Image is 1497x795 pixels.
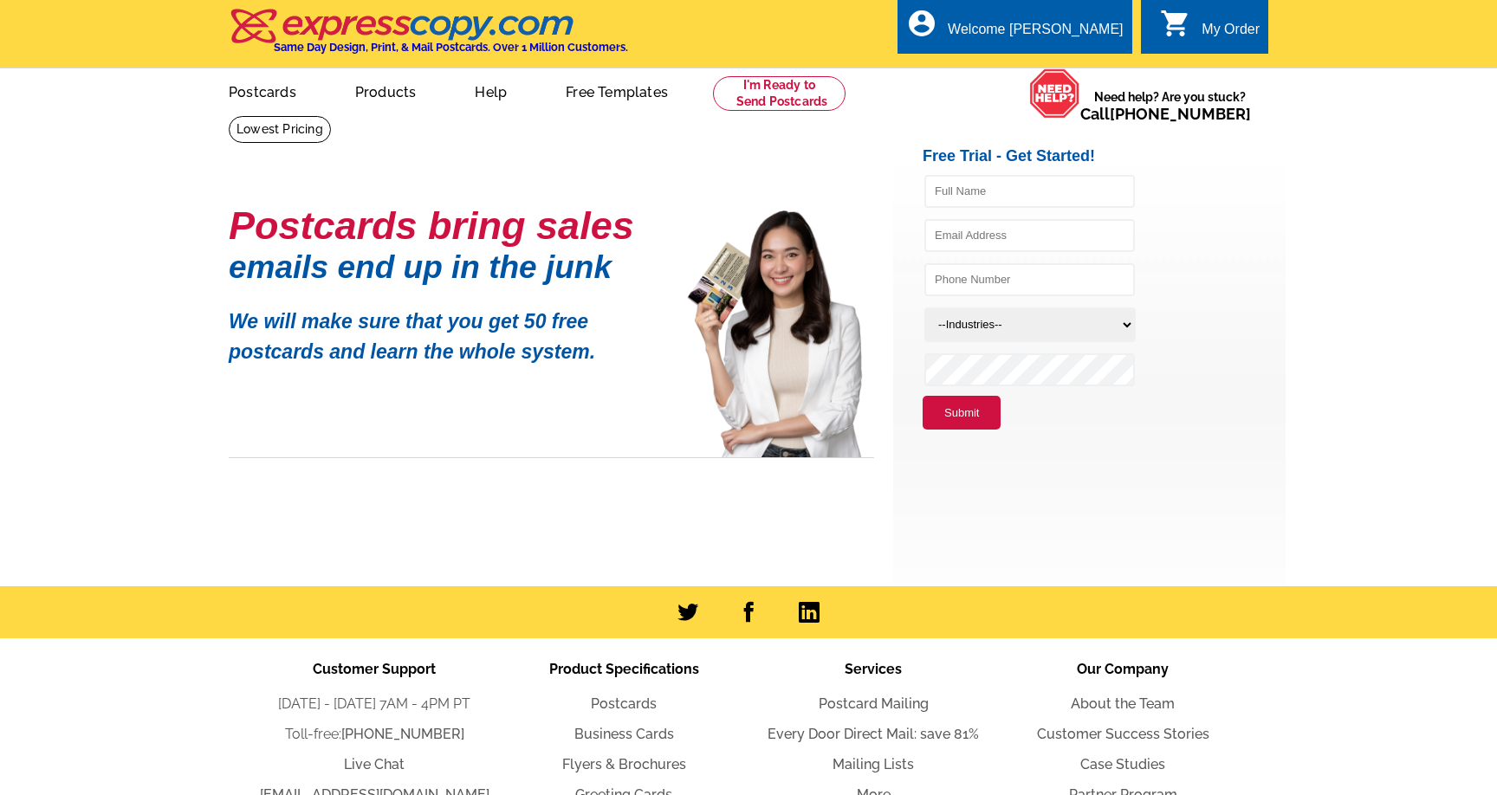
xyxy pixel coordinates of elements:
[1080,105,1251,123] span: Call
[1160,19,1260,41] a: shopping_cart My Order
[923,147,1286,166] h2: Free Trial - Get Started!
[924,263,1135,296] input: Phone Number
[948,22,1123,46] div: Welcome [PERSON_NAME]
[924,175,1135,208] input: Full Name
[768,726,979,742] a: Every Door Direct Mail: save 81%
[1080,88,1260,123] span: Need help? Are you stuck?
[845,661,902,677] span: Services
[549,661,699,677] span: Product Specifications
[313,661,436,677] span: Customer Support
[447,70,535,111] a: Help
[906,8,937,39] i: account_circle
[249,694,499,714] li: [DATE] - [DATE] 7AM - 4PM PT
[229,210,662,241] h1: Postcards bring sales
[229,258,662,276] h1: emails end up in the junk
[201,70,324,111] a: Postcards
[924,219,1135,252] input: Email Address
[1029,68,1080,119] img: help
[538,70,696,111] a: Free Templates
[1080,756,1165,772] a: Case Studies
[249,724,499,745] li: Toll-free:
[923,396,1001,430] button: Submit
[833,756,914,772] a: Mailing Lists
[1071,695,1175,712] a: About the Team
[229,294,662,366] p: We will make sure that you get 50 free postcards and learn the whole system.
[229,21,628,54] a: Same Day Design, Print, & Mail Postcards. Over 1 Million Customers.
[562,756,686,772] a: Flyers & Brochures
[1202,22,1260,46] div: My Order
[1077,661,1169,677] span: Our Company
[591,695,657,712] a: Postcards
[1037,726,1209,742] a: Customer Success Stories
[327,70,444,111] a: Products
[1110,105,1251,123] a: [PHONE_NUMBER]
[344,756,405,772] a: Live Chat
[819,695,929,712] a: Postcard Mailing
[574,726,674,742] a: Business Cards
[274,41,628,54] h4: Same Day Design, Print, & Mail Postcards. Over 1 Million Customers.
[341,726,464,742] a: [PHONE_NUMBER]
[1160,8,1191,39] i: shopping_cart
